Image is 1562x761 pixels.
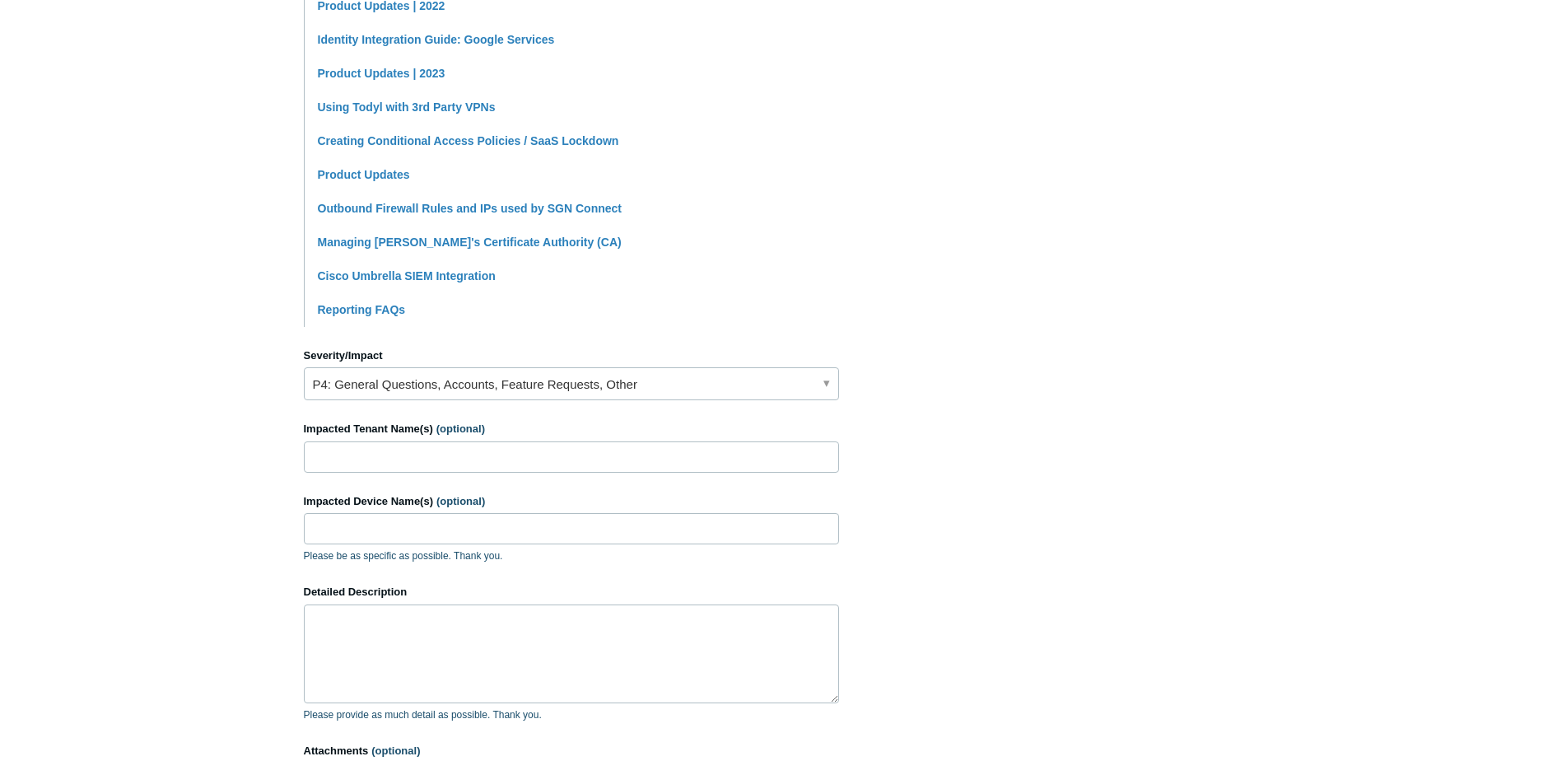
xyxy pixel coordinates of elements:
[304,367,839,400] a: P4: General Questions, Accounts, Feature Requests, Other
[304,707,839,722] p: Please provide as much detail as possible. Thank you.
[304,348,839,364] label: Severity/Impact
[318,33,555,46] a: Identity Integration Guide: Google Services
[304,549,839,563] p: Please be as specific as possible. Thank you.
[318,202,622,215] a: Outbound Firewall Rules and IPs used by SGN Connect
[318,100,496,114] a: Using Todyl with 3rd Party VPNs
[371,745,420,757] span: (optional)
[318,236,622,249] a: Managing [PERSON_NAME]'s Certificate Authority (CA)
[318,134,619,147] a: Creating Conditional Access Policies / SaaS Lockdown
[318,303,406,316] a: Reporting FAQs
[318,67,445,80] a: Product Updates | 2023
[304,743,839,759] label: Attachments
[304,493,839,510] label: Impacted Device Name(s)
[318,269,496,282] a: Cisco Umbrella SIEM Integration
[304,584,839,600] label: Detailed Description
[436,423,485,435] span: (optional)
[318,168,410,181] a: Product Updates
[304,421,839,437] label: Impacted Tenant Name(s)
[436,495,485,507] span: (optional)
